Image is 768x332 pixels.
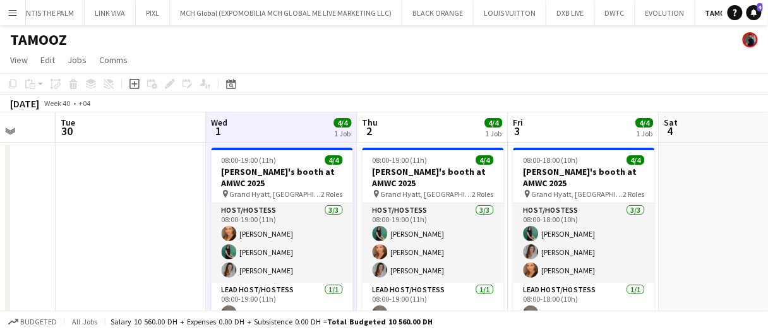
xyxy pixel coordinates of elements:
[747,5,762,20] a: 4
[381,189,472,199] span: Grand Hyatt, [GEOGRAPHIC_DATA]
[513,283,655,326] app-card-role: Lead Host/Hostess1/108:00-18:00 (10h)[PERSON_NAME]
[513,117,524,128] span: Fri
[595,1,635,25] button: DWTC
[663,124,678,138] span: 4
[136,1,170,25] button: PIXL
[35,52,60,68] a: Edit
[623,189,645,199] span: 2 Roles
[321,189,343,199] span: 2 Roles
[635,1,695,25] button: EVOLUTION
[334,118,352,127] span: 4/4
[363,283,504,326] app-card-role: Lead Host/Hostess1/108:00-19:00 (11h)[PERSON_NAME]
[63,52,92,68] a: Jobs
[69,317,100,326] span: All jobs
[472,189,494,199] span: 2 Roles
[10,30,67,49] h1: TAMOOZ
[485,118,503,127] span: 4/4
[68,54,87,66] span: Jobs
[361,124,378,138] span: 2
[513,203,655,283] app-card-role: Host/Hostess3/308:00-18:00 (10h)[PERSON_NAME][PERSON_NAME][PERSON_NAME]
[524,155,579,165] span: 08:00-18:00 (10h)
[230,189,321,199] span: Grand Hyatt, [GEOGRAPHIC_DATA]
[222,155,277,165] span: 08:00-19:00 (11h)
[85,1,136,25] button: LINK VIVA
[42,98,73,108] span: Week 40
[335,129,351,138] div: 1 Job
[210,124,228,138] span: 1
[40,54,55,66] span: Edit
[212,203,353,283] app-card-role: Host/Hostess3/308:00-19:00 (11h)[PERSON_NAME][PERSON_NAME][PERSON_NAME]
[99,54,128,66] span: Comms
[695,1,747,25] button: TAMOOZ
[212,166,353,189] h3: [PERSON_NAME]'s booth at AMWC 2025
[212,148,353,326] app-job-card: 08:00-19:00 (11h)4/4[PERSON_NAME]'s booth at AMWC 2025 Grand Hyatt, [GEOGRAPHIC_DATA]2 RolesHost/...
[94,52,133,68] a: Comms
[5,52,33,68] a: View
[743,32,758,47] app-user-avatar: Mohamed Arafa
[6,315,59,329] button: Budgeted
[212,283,353,326] app-card-role: Lead Host/Hostess1/108:00-19:00 (11h)[PERSON_NAME]
[512,124,524,138] span: 3
[402,1,474,25] button: BLACK ORANGE
[486,129,502,138] div: 1 Job
[61,117,75,128] span: Tue
[212,117,228,128] span: Wed
[546,1,595,25] button: DXB LIVE
[78,98,90,108] div: +04
[325,155,343,165] span: 4/4
[513,166,655,189] h3: [PERSON_NAME]'s booth at AMWC 2025
[373,155,428,165] span: 08:00-19:00 (11h)
[757,3,763,11] span: 4
[10,97,39,110] div: [DATE]
[327,317,433,326] span: Total Budgeted 10 560.00 DH
[474,1,546,25] button: LOUIS VUITTON
[637,129,653,138] div: 1 Job
[664,117,678,128] span: Sat
[532,189,623,199] span: Grand Hyatt, [GEOGRAPHIC_DATA]
[170,1,402,25] button: MCH Global (EXPOMOBILIA MCH GLOBAL ME LIVE MARKETING LLC)
[636,118,654,127] span: 4/4
[363,166,504,189] h3: [PERSON_NAME]'s booth at AMWC 2025
[476,155,494,165] span: 4/4
[363,148,504,326] app-job-card: 08:00-19:00 (11h)4/4[PERSON_NAME]'s booth at AMWC 2025 Grand Hyatt, [GEOGRAPHIC_DATA]2 RolesHost/...
[20,317,57,326] span: Budgeted
[111,317,433,326] div: Salary 10 560.00 DH + Expenses 0.00 DH + Subsistence 0.00 DH =
[363,117,378,128] span: Thu
[627,155,645,165] span: 4/4
[363,203,504,283] app-card-role: Host/Hostess3/308:00-19:00 (11h)[PERSON_NAME][PERSON_NAME][PERSON_NAME]
[59,124,75,138] span: 30
[513,148,655,326] app-job-card: 08:00-18:00 (10h)4/4[PERSON_NAME]'s booth at AMWC 2025 Grand Hyatt, [GEOGRAPHIC_DATA]2 RolesHost/...
[10,54,28,66] span: View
